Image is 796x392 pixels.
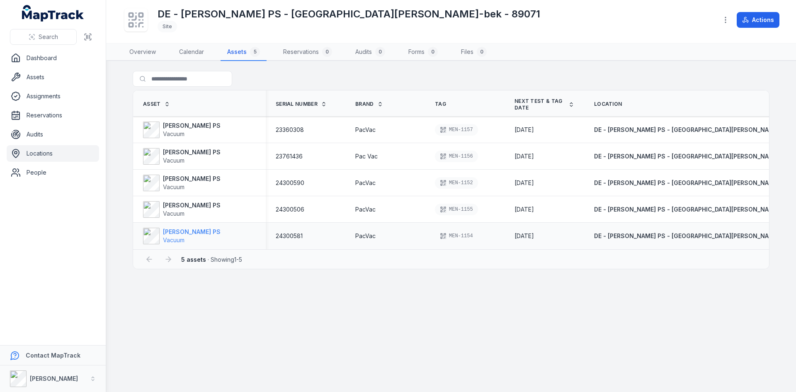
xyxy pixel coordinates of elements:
a: [PERSON_NAME] PSVacuum [143,201,221,218]
a: Next test & tag date [514,98,574,111]
strong: [PERSON_NAME] PS [163,175,221,183]
span: Location [594,101,622,107]
div: MEN-1157 [435,124,478,136]
a: Reservations [7,107,99,124]
span: 23360308 [276,126,304,134]
button: Actions [737,12,779,28]
span: [DATE] [514,232,534,239]
div: MEN-1156 [435,151,478,162]
a: Dashboard [7,50,99,66]
a: Asset [143,101,170,107]
div: 0 [375,47,385,57]
span: Next test & tag date [514,98,565,111]
span: Vacuum [163,236,184,243]
span: 24300581 [276,232,303,240]
span: [DATE] [514,206,534,213]
a: Overview [123,44,163,61]
strong: [PERSON_NAME] PS [163,201,221,209]
a: Audits [7,126,99,143]
strong: Contact MapTrack [26,352,80,359]
time: 2/6/2026, 12:25:00 AM [514,126,534,134]
span: Vacuum [163,183,184,190]
time: 8/6/2025, 11:00:00 AM [514,152,534,161]
a: Brand [355,101,383,107]
strong: [PERSON_NAME] PS [163,122,221,130]
div: Site [158,21,177,32]
a: Reservations0 [277,44,339,61]
span: · Showing 1 - 5 [181,256,242,263]
span: PacVac [355,179,376,187]
span: PacVac [355,205,376,214]
div: MEN-1154 [435,230,478,242]
strong: 5 assets [181,256,206,263]
span: 24300590 [276,179,304,187]
span: Tag [435,101,446,107]
span: Pac Vac [355,152,378,161]
span: [DATE] [514,126,534,133]
a: Calendar [172,44,211,61]
a: MapTrack [22,5,84,22]
span: Vacuum [163,157,184,164]
h1: DE - [PERSON_NAME] PS - [GEOGRAPHIC_DATA][PERSON_NAME]-bek - 89071 [158,7,540,21]
button: Search [10,29,77,45]
a: Assets5 [221,44,267,61]
div: MEN-1152 [435,177,478,189]
a: Files0 [454,44,493,61]
span: Search [39,33,58,41]
a: People [7,164,99,181]
a: Audits0 [349,44,392,61]
a: Forms0 [402,44,444,61]
span: Serial Number [276,101,318,107]
a: Assignments [7,88,99,105]
div: 0 [428,47,438,57]
strong: [PERSON_NAME] PS [163,228,221,236]
a: Assets [7,69,99,85]
span: Brand [355,101,374,107]
a: [PERSON_NAME] PSVacuum [143,228,221,244]
span: Asset [143,101,161,107]
span: 23761436 [276,152,303,161]
time: 2/6/26, 10:25:00 AM [514,232,534,240]
div: MEN-1155 [435,204,478,215]
div: 0 [322,47,332,57]
a: [PERSON_NAME] PSVacuum [143,175,221,191]
strong: [PERSON_NAME] [30,375,78,382]
span: PacVac [355,126,376,134]
a: [PERSON_NAME] PSVacuum [143,148,221,165]
span: Vacuum [163,130,184,137]
span: PacVac [355,232,376,240]
div: 5 [250,47,260,57]
time: 8/6/2026, 10:25:00 AM [514,179,534,187]
a: [PERSON_NAME] PSVacuum [143,122,221,138]
a: Serial Number [276,101,327,107]
span: Vacuum [163,210,184,217]
time: 2/6/2026, 10:25:00 AM [514,205,534,214]
a: Locations [7,145,99,162]
span: 24300506 [276,205,304,214]
span: [DATE] [514,179,534,186]
span: [DATE] [514,153,534,160]
strong: [PERSON_NAME] PS [163,148,221,156]
div: 0 [477,47,487,57]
